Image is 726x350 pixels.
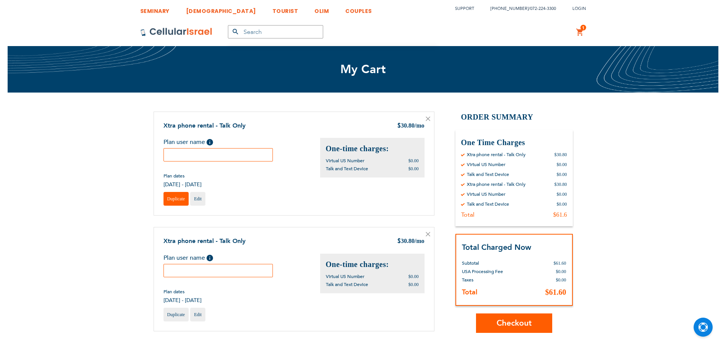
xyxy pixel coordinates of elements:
span: [DATE] - [DATE] [163,297,202,304]
a: 1 [576,28,584,37]
div: Virtual US Number [467,191,505,197]
div: Total [461,211,474,219]
span: Talk and Text Device [326,166,368,172]
span: /mo [415,238,425,244]
span: $0.00 [409,282,419,287]
a: Edit [190,308,205,321]
div: $30.80 [555,152,567,158]
div: $0.00 [557,201,567,207]
h3: One Time Charges [461,137,567,148]
span: $ [397,237,401,246]
h2: One-time charges: [326,259,419,270]
span: Plan dates [163,289,202,295]
span: 1 [582,25,585,31]
a: Edit [190,192,205,206]
span: Plan dates [163,173,202,179]
strong: Total [462,288,478,297]
a: Duplicate [163,192,189,206]
span: Virtual US Number [326,273,364,280]
div: 30.80 [397,121,425,131]
a: SEMINARY [140,2,170,16]
div: $0.00 [557,191,567,197]
div: Virtual US Number [467,161,505,168]
span: Plan user name [163,254,205,262]
span: $61.60 [554,261,566,266]
h2: Order Summary [455,112,573,123]
span: $0.00 [409,158,419,163]
span: Checkout [497,318,532,329]
h2: One-time charges: [326,144,419,154]
span: Login [572,6,586,11]
th: Taxes [462,276,531,284]
span: Edit [194,312,202,317]
span: [DATE] - [DATE] [163,181,202,188]
span: $0.00 [409,166,419,171]
span: Virtual US Number [326,158,364,164]
span: Plan user name [163,138,205,146]
span: $0.00 [556,269,566,274]
div: $30.80 [555,181,567,187]
div: $0.00 [557,171,567,177]
div: 30.80 [397,237,425,246]
span: USA Processing Fee [462,268,503,275]
li: / [483,3,556,14]
a: [PHONE_NUMBER] [490,6,529,11]
div: Xtra phone rental - Talk Only [467,181,526,187]
div: Talk and Text Device [467,171,509,177]
a: COUPLES [345,2,372,16]
a: 072-224-3300 [530,6,556,11]
span: Duplicate [167,312,185,317]
span: Help [207,139,213,145]
a: Support [455,6,474,11]
span: $0.00 [409,274,419,279]
span: Help [207,255,213,261]
span: $ [397,122,401,131]
div: $61.6 [553,211,567,219]
button: Checkout [476,313,552,333]
th: Subtotal [462,253,531,267]
strong: Total Charged Now [462,242,531,253]
div: $0.00 [557,161,567,168]
span: Talk and Text Device [326,281,368,288]
a: [DEMOGRAPHIC_DATA] [186,2,256,16]
a: TOURIST [272,2,298,16]
input: Search [228,25,323,38]
span: $61.60 [545,288,566,296]
img: Cellular Israel Logo [140,27,213,37]
div: Xtra phone rental - Talk Only [467,152,526,158]
span: Duplicate [167,196,185,201]
a: OLIM [314,2,329,16]
a: Duplicate [163,308,189,321]
a: Xtra phone rental - Talk Only [163,237,245,245]
span: /mo [415,122,425,129]
span: My Cart [340,61,386,77]
div: Talk and Text Device [467,201,509,207]
span: Edit [194,196,202,201]
a: Xtra phone rental - Talk Only [163,121,245,130]
span: $0.00 [556,277,566,283]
